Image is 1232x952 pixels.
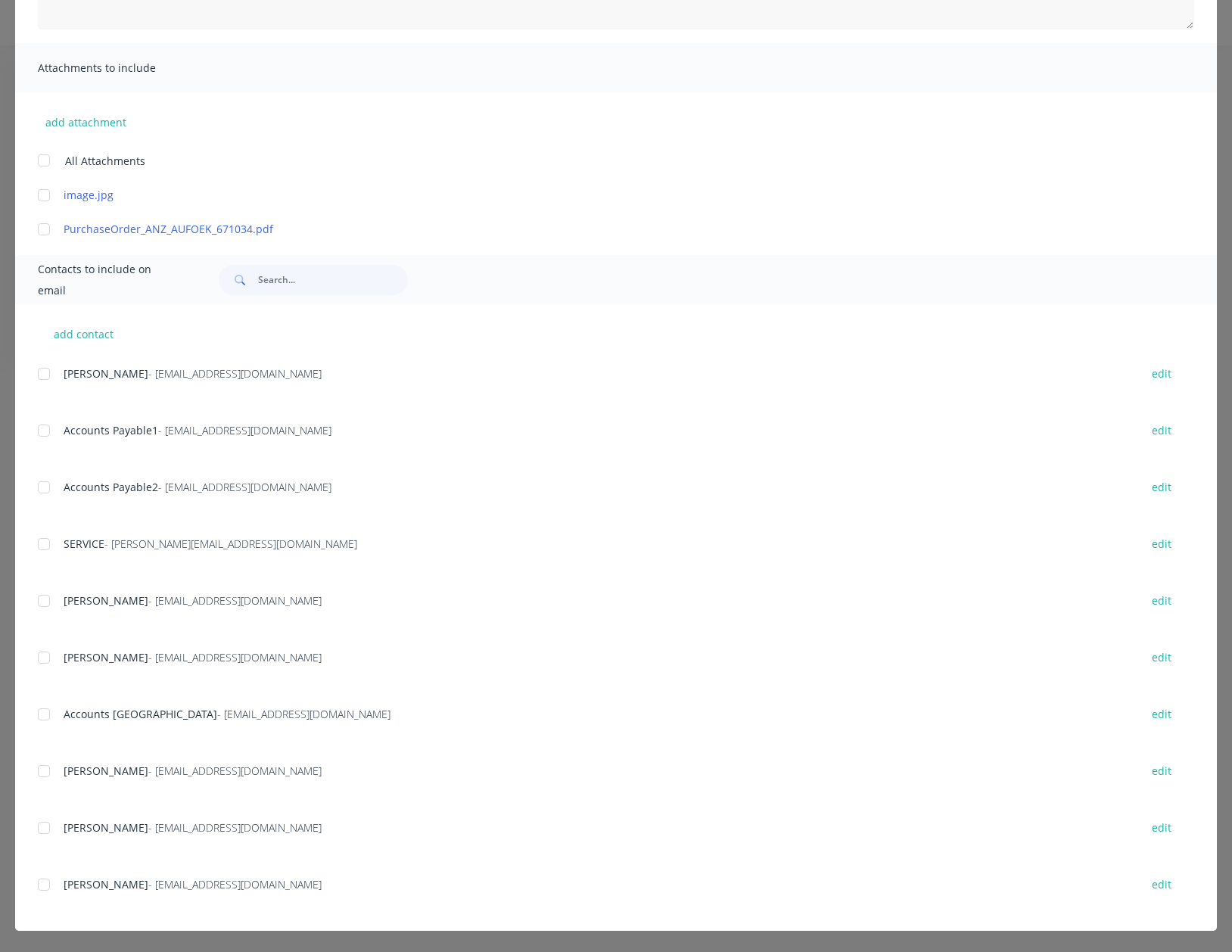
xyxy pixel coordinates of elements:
span: Contacts to include on email [38,259,181,301]
button: add attachment [38,110,134,133]
span: - [EMAIL_ADDRESS][DOMAIN_NAME] [148,650,322,664]
button: add contact [38,322,129,345]
button: edit [1143,477,1181,497]
span: [PERSON_NAME] [64,764,148,778]
span: [PERSON_NAME] [64,366,148,381]
button: edit [1143,704,1181,724]
button: edit [1143,817,1181,838]
span: SERVICE [64,537,104,551]
span: - [EMAIL_ADDRESS][DOMAIN_NAME] [148,593,322,608]
span: - [EMAIL_ADDRESS][DOMAIN_NAME] [148,820,322,835]
span: - [EMAIL_ADDRESS][DOMAIN_NAME] [158,480,331,494]
span: Accounts Payable2 [64,480,158,494]
span: - [EMAIL_ADDRESS][DOMAIN_NAME] [158,423,331,437]
a: image.jpg [64,187,1125,203]
button: edit [1143,761,1181,781]
button: edit [1143,874,1181,894]
span: Attachments to include [38,58,204,79]
button: edit [1143,590,1181,611]
span: [PERSON_NAME] [64,650,148,664]
button: edit [1143,420,1181,440]
span: - [EMAIL_ADDRESS][DOMAIN_NAME] [217,707,390,721]
button: edit [1143,363,1181,384]
span: [PERSON_NAME] [64,820,148,835]
span: All Attachments [65,153,145,169]
span: [PERSON_NAME] [64,877,148,891]
span: Accounts [GEOGRAPHIC_DATA] [64,707,217,721]
span: - [PERSON_NAME][EMAIL_ADDRESS][DOMAIN_NAME] [104,537,357,551]
span: Accounts Payable1 [64,423,158,437]
input: Search... [258,265,408,295]
span: - [EMAIL_ADDRESS][DOMAIN_NAME] [148,366,322,381]
button: edit [1143,647,1181,667]
button: edit [1143,534,1181,554]
a: PurchaseOrder_ANZ_AUFOEK_671034.pdf [64,221,1125,237]
span: [PERSON_NAME] [64,593,148,608]
span: - [EMAIL_ADDRESS][DOMAIN_NAME] [148,877,322,891]
span: - [EMAIL_ADDRESS][DOMAIN_NAME] [148,764,322,778]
